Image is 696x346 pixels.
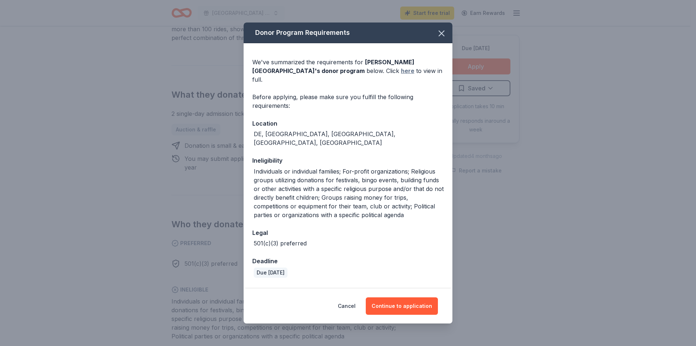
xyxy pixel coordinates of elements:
div: DE, [GEOGRAPHIC_DATA], [GEOGRAPHIC_DATA], [GEOGRAPHIC_DATA], [GEOGRAPHIC_DATA] [254,130,444,147]
button: Cancel [338,297,356,315]
div: We've summarized the requirements for below. Click to view in full. [252,58,444,84]
div: Due [DATE] [254,268,287,278]
div: Donor Program Requirements [244,23,452,43]
div: Donation frequency [252,286,444,296]
a: here [401,66,414,75]
div: Location [252,119,444,128]
div: Individuals or individual families; For-profit organizations; Religious groups utilizing donation... [254,167,444,219]
div: Deadline [252,256,444,266]
button: Continue to application [366,297,438,315]
div: Legal [252,228,444,237]
div: 501(c)(3) preferred [254,239,307,248]
div: Before applying, please make sure you fulfill the following requirements: [252,93,444,110]
div: Ineligibility [252,156,444,165]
